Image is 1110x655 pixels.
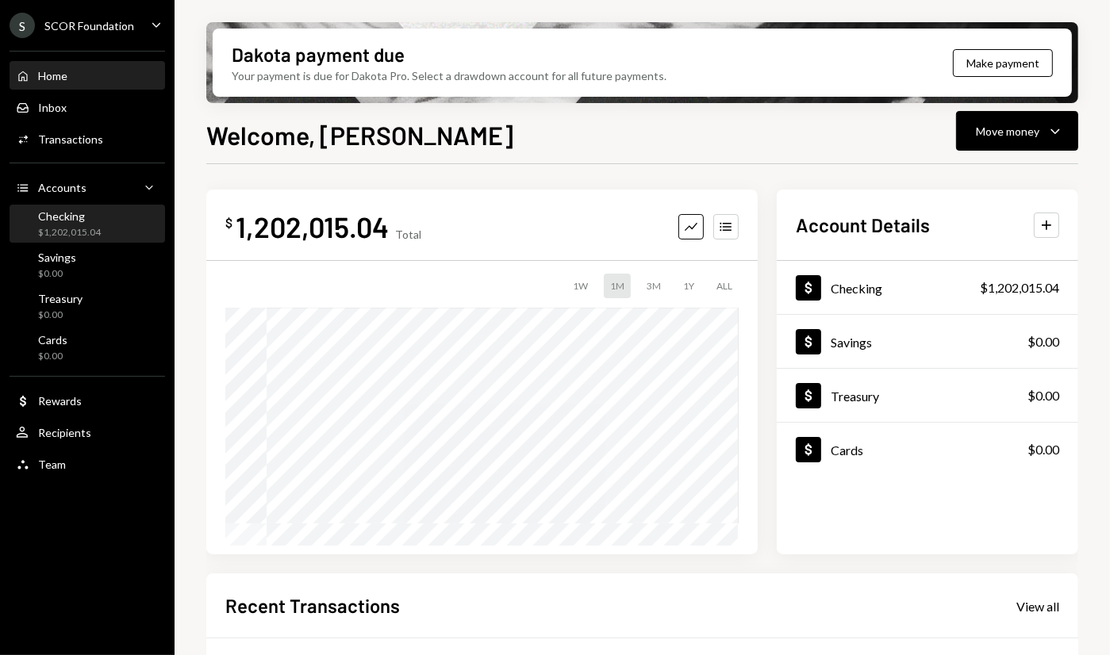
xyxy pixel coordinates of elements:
[980,278,1059,297] div: $1,202,015.04
[232,67,666,84] div: Your payment is due for Dakota Pro. Select a drawdown account for all future payments.
[831,335,872,350] div: Savings
[10,386,165,415] a: Rewards
[232,41,405,67] div: Dakota payment due
[604,274,631,298] div: 1M
[831,389,879,404] div: Treasury
[10,93,165,121] a: Inbox
[38,426,91,439] div: Recipients
[225,592,400,619] h2: Recent Transactions
[38,226,101,239] div: $1,202,015.04
[10,418,165,446] a: Recipients
[1027,386,1059,405] div: $0.00
[38,181,86,194] div: Accounts
[777,261,1078,314] a: Checking$1,202,015.04
[38,333,67,347] div: Cards
[796,212,930,238] h2: Account Details
[38,267,76,281] div: $0.00
[777,315,1078,368] a: Savings$0.00
[10,61,165,90] a: Home
[10,205,165,243] a: Checking$1,202,015.04
[10,328,165,366] a: Cards$0.00
[10,124,165,153] a: Transactions
[38,308,83,322] div: $0.00
[777,369,1078,422] a: Treasury$0.00
[38,350,67,363] div: $0.00
[1016,599,1059,615] div: View all
[953,49,1053,77] button: Make payment
[10,246,165,284] a: Savings$0.00
[831,442,863,458] div: Cards
[1016,597,1059,615] a: View all
[38,209,101,223] div: Checking
[777,423,1078,476] a: Cards$0.00
[38,394,82,408] div: Rewards
[38,251,76,264] div: Savings
[677,274,701,298] div: 1Y
[1027,440,1059,459] div: $0.00
[395,228,421,241] div: Total
[38,69,67,82] div: Home
[10,450,165,478] a: Team
[1027,332,1059,351] div: $0.00
[956,111,1078,151] button: Move money
[38,132,103,146] div: Transactions
[640,274,667,298] div: 3M
[236,209,389,244] div: 1,202,015.04
[38,458,66,471] div: Team
[38,292,83,305] div: Treasury
[206,119,513,151] h1: Welcome, [PERSON_NAME]
[44,19,134,33] div: SCOR Foundation
[831,281,882,296] div: Checking
[38,101,67,114] div: Inbox
[10,287,165,325] a: Treasury$0.00
[976,123,1039,140] div: Move money
[567,274,594,298] div: 1W
[10,173,165,201] a: Accounts
[10,13,35,38] div: S
[710,274,739,298] div: ALL
[225,215,232,231] div: $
